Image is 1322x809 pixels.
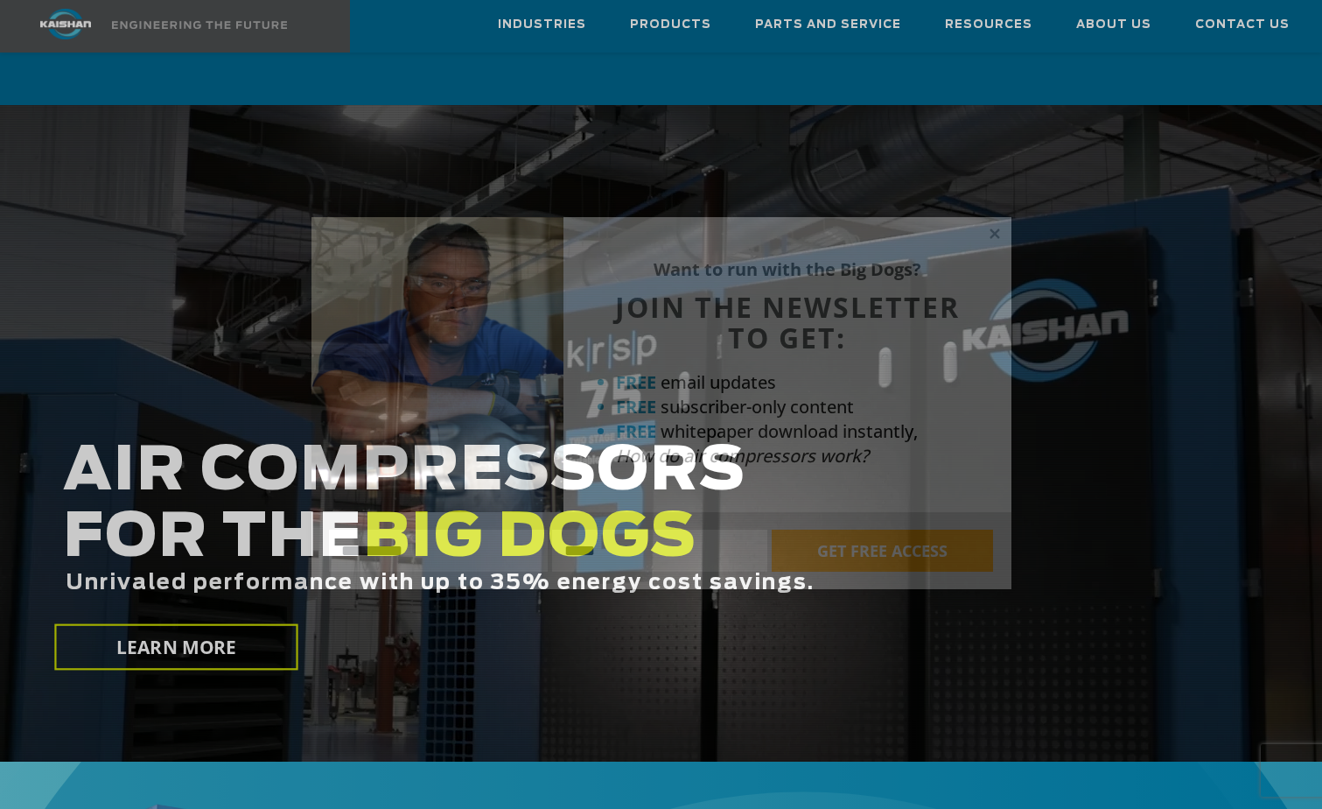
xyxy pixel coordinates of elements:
[772,530,993,572] button: GET FREE ACCESS
[987,226,1003,242] button: Close
[329,530,549,572] input: Name:
[615,288,960,356] span: JOIN THE NEWSLETTER TO GET:
[616,370,656,394] strong: FREE
[552,530,767,572] input: Email
[661,419,918,443] span: whitepaper download instantly,
[654,257,921,281] strong: Want to run with the Big Dogs?
[616,419,656,443] strong: FREE
[616,395,656,419] strong: FREE
[661,370,776,394] span: email updates
[661,395,854,419] span: subscriber-only content
[616,444,869,468] em: How do air compressors work?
